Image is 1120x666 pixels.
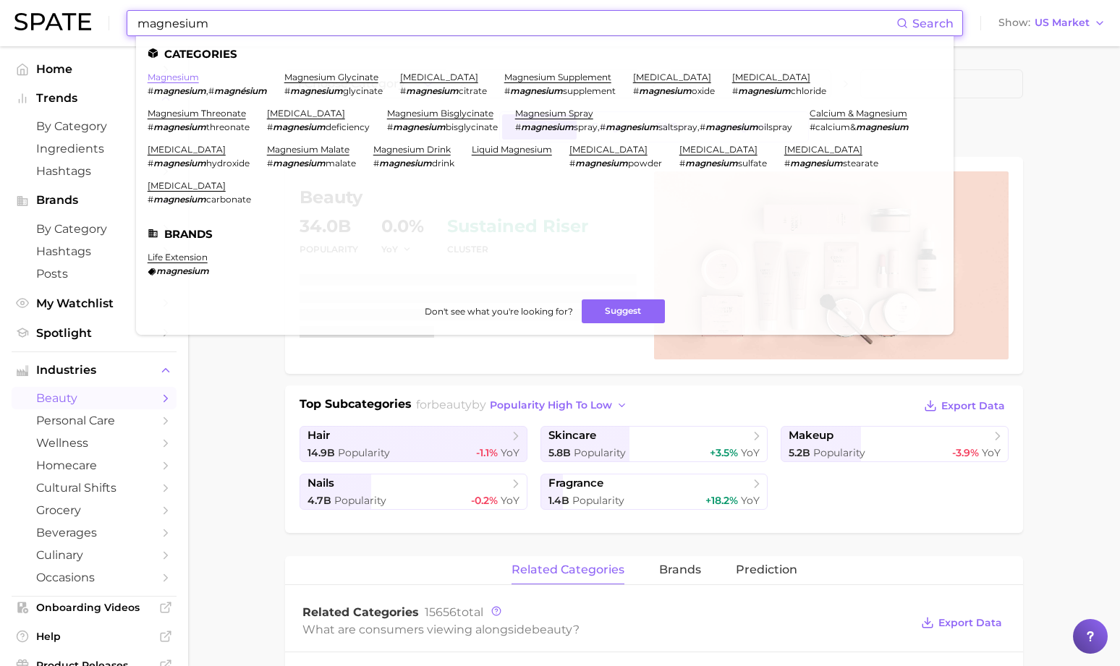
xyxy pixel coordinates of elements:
[307,446,335,459] span: 14.9b
[148,180,226,191] a: [MEDICAL_DATA]
[153,158,206,168] em: magnesium
[300,474,527,510] a: nails4.7b Popularity-0.2% YoY
[148,48,942,60] li: Categories
[738,85,791,96] em: magnesium
[267,121,273,132] span: #
[208,85,214,96] span: #
[12,387,177,409] a: beauty
[572,494,624,507] span: Popularity
[136,11,896,35] input: Search here for a brand, industry, or ingredient
[148,72,199,82] a: magnesium
[781,426,1009,462] a: makeup5.2b Popularity-3.9% YoY
[472,144,552,155] a: liquid magnesium
[486,396,632,415] button: popularity high to low
[790,158,843,168] em: magnesium
[148,121,153,132] span: #
[490,399,612,411] span: popularity high to low
[606,121,658,132] em: magnesium
[300,426,527,462] a: hair14.9b Popularity-1.1% YoY
[741,446,760,459] span: YoY
[307,477,334,490] span: nails
[425,605,483,619] span: total
[512,563,624,576] span: related categories
[12,218,177,240] a: by Category
[36,92,152,105] span: Trends
[532,623,573,636] span: beauty
[563,85,616,96] span: supplement
[679,158,685,168] span: #
[387,121,393,132] span: #
[540,474,768,510] a: fragrance1.4b Popularity+18.2% YoY
[521,121,574,132] em: magnesium
[995,14,1109,33] button: ShowUS Market
[12,322,177,344] a: Spotlight
[639,85,692,96] em: magnesium
[148,85,153,96] span: #
[501,494,519,507] span: YoY
[569,144,648,155] a: [MEDICAL_DATA]
[416,398,632,411] span: for by
[548,477,603,490] span: fragrance
[387,108,493,119] a: magnesium bisglycinate
[12,477,177,499] a: cultural shifts
[12,359,177,381] button: Industries
[290,85,343,96] em: magnesium
[148,85,267,96] div: ,
[12,262,177,285] a: Posts
[302,620,910,639] div: What are consumers viewing alongside ?
[12,240,177,262] a: Hashtags
[548,446,571,459] span: 5.8b
[548,429,596,443] span: skincare
[400,85,406,96] span: #
[510,85,563,96] em: magnesium
[36,142,152,155] span: Ingredients
[379,158,432,168] em: magnesium
[476,446,498,459] span: -1.1%
[156,265,209,276] em: magnesium
[12,499,177,521] a: grocery
[148,158,153,168] span: #
[12,115,177,137] a: by Category
[267,158,273,168] span: #
[12,521,177,544] a: beverages
[14,13,91,30] img: SPATE
[36,296,152,310] span: My Watchlist
[425,605,457,619] span: 15656
[856,121,909,132] em: magnesium
[12,566,177,589] a: occasions
[548,494,569,507] span: 1.4b
[784,158,790,168] span: #
[36,526,152,539] span: beverages
[692,85,715,96] span: oxide
[784,144,862,155] a: [MEDICAL_DATA]
[343,85,383,96] span: glycinate
[36,244,152,258] span: Hashtags
[326,158,356,168] span: malate
[633,72,711,82] a: [MEDICAL_DATA]
[574,121,598,132] span: spray
[504,85,510,96] span: #
[789,446,810,459] span: 5.2b
[917,612,1006,633] button: Export Data
[710,446,738,459] span: +3.5%
[206,121,250,132] span: threonate
[732,85,738,96] span: #
[569,158,575,168] span: #
[36,481,152,495] span: cultural shifts
[705,121,758,132] em: magnesium
[36,571,152,584] span: occasions
[36,601,152,614] span: Onboarding Videos
[153,194,206,205] em: magnesium
[148,228,942,240] li: Brands
[12,544,177,566] a: culinary
[206,158,250,168] span: hydroxide
[148,108,246,119] a: magnesium threonate
[153,85,206,96] em: magnesium
[36,503,152,517] span: grocery
[334,494,386,507] span: Popularity
[471,494,498,507] span: -0.2%
[36,222,152,236] span: by Category
[952,446,979,459] span: -3.9%
[540,426,768,462] a: skincare5.8b Popularity+3.5% YoY
[791,85,826,96] span: chloride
